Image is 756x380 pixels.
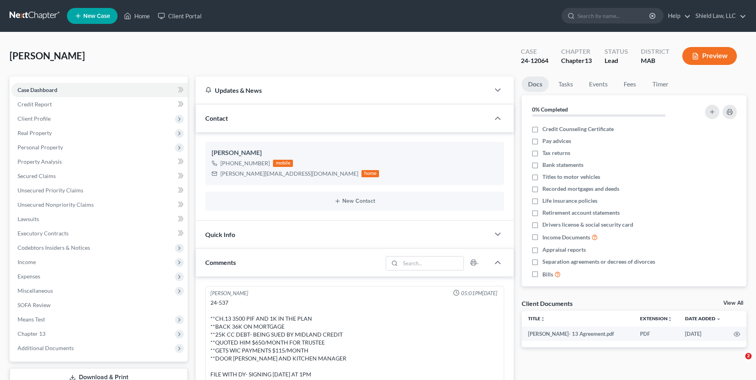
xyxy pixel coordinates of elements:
span: Additional Documents [18,345,74,351]
span: Tax returns [542,149,570,157]
i: unfold_more [668,317,672,321]
div: [PERSON_NAME][EMAIL_ADDRESS][DOMAIN_NAME] [220,170,358,178]
span: Comments [205,259,236,266]
span: Real Property [18,129,52,136]
span: Titles to motor vehicles [542,173,600,181]
div: [PHONE_NUMBER] [220,159,270,167]
button: New Contact [212,198,498,204]
i: unfold_more [540,317,545,321]
span: New Case [83,13,110,19]
a: View All [723,300,743,306]
span: Life insurance policies [542,197,597,205]
td: [DATE] [679,327,727,341]
div: Status [605,47,628,56]
span: Miscellaneous [18,287,53,294]
span: Case Dashboard [18,86,57,93]
span: Income Documents [542,233,590,241]
span: 13 [585,57,592,64]
div: Chapter [561,47,592,56]
div: District [641,47,670,56]
span: Recorded mortgages and deeds [542,185,619,193]
td: [PERSON_NAME]- 13 Agreement.pdf [522,327,634,341]
span: Separation agreements or decrees of divorces [542,258,655,266]
a: Executory Contracts [11,226,188,241]
span: Unsecured Priority Claims [18,187,83,194]
iframe: Intercom live chat [729,353,748,372]
a: Titleunfold_more [528,315,545,321]
span: Pay advices [542,137,571,145]
span: Appraisal reports [542,246,586,254]
span: Property Analysis [18,158,62,165]
a: Docs [522,76,549,92]
input: Search... [400,257,463,270]
div: [PERSON_NAME] [210,290,248,297]
div: [PERSON_NAME] [212,148,498,158]
span: Codebtors Insiders & Notices [18,244,90,251]
span: Executory Contracts [18,230,69,237]
span: [PERSON_NAME] [10,50,85,61]
div: home [361,170,379,177]
span: 05:01PM[DATE] [461,290,497,297]
div: Case [521,47,548,56]
a: Shield Law, LLC [691,9,746,23]
a: Home [120,9,154,23]
div: Lead [605,56,628,65]
span: Bills [542,270,553,278]
span: Credit Counseling Certificate [542,125,614,133]
span: Unsecured Nonpriority Claims [18,201,94,208]
span: Personal Property [18,144,63,151]
a: Client Portal [154,9,206,23]
a: Extensionunfold_more [640,315,672,321]
span: Means Test [18,316,45,323]
span: Quick Info [205,231,235,238]
div: mobile [273,160,293,167]
a: Tasks [552,76,579,92]
span: Lawsuits [18,215,39,222]
span: 2 [745,353,752,359]
a: Help [664,9,691,23]
span: Expenses [18,273,40,280]
i: expand_more [716,317,721,321]
a: Credit Report [11,97,188,112]
div: MAB [641,56,670,65]
a: Date Added expand_more [685,315,721,321]
a: Lawsuits [11,212,188,226]
span: Contact [205,114,228,122]
a: Property Analysis [11,155,188,169]
input: Search by name... [577,8,650,23]
span: Income [18,259,36,265]
span: SOFA Review [18,302,51,308]
td: PDF [634,327,679,341]
span: Credit Report [18,101,52,108]
span: Retirement account statements [542,209,620,217]
a: Secured Claims [11,169,188,183]
div: 24-537 **CH.13 3500 PIF AND 1K IN THE PLAN **BACK 36K ON MORTGAGE **25K CC DEBT- BEING SUED BY MI... [210,299,499,378]
a: Events [583,76,614,92]
a: Timer [646,76,675,92]
a: Unsecured Nonpriority Claims [11,198,188,212]
div: Updates & News [205,86,480,94]
div: Chapter [561,56,592,65]
a: SOFA Review [11,298,188,312]
span: Client Profile [18,115,51,122]
span: Bank statements [542,161,583,169]
span: Drivers license & social security card [542,221,633,229]
span: Chapter 13 [18,330,45,337]
a: Fees [617,76,643,92]
a: Case Dashboard [11,83,188,97]
a: Unsecured Priority Claims [11,183,188,198]
div: Client Documents [522,299,573,308]
button: Preview [682,47,737,65]
strong: 0% Completed [532,106,568,113]
span: Secured Claims [18,172,56,179]
div: 24-12064 [521,56,548,65]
